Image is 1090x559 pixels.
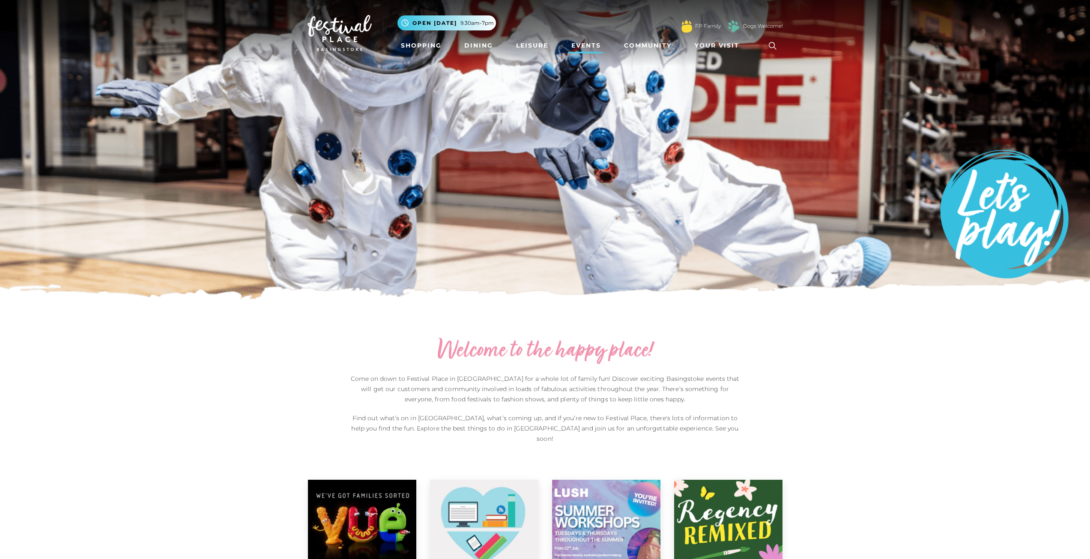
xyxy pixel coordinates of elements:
a: Your Visit [691,38,747,54]
p: Find out what’s on in [GEOGRAPHIC_DATA], what’s coming up, and if you’re new to Festival Place, t... [348,413,742,444]
a: Events [568,38,604,54]
img: Festival Place Logo [308,15,372,51]
a: Dining [461,38,496,54]
a: Community [621,38,675,54]
p: Come on down to Festival Place in [GEOGRAPHIC_DATA] for a whole lot of family fun! Discover excit... [348,374,742,404]
span: Open [DATE] [412,19,457,27]
a: Leisure [513,38,552,54]
h2: Welcome to the happy place! [348,338,742,365]
a: Shopping [397,38,445,54]
span: 9.30am-7pm [460,19,494,27]
button: Open [DATE] 9.30am-7pm [397,15,496,30]
span: Your Visit [695,41,739,50]
a: Dogs Welcome! [743,22,783,30]
a: FP Family [695,22,721,30]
